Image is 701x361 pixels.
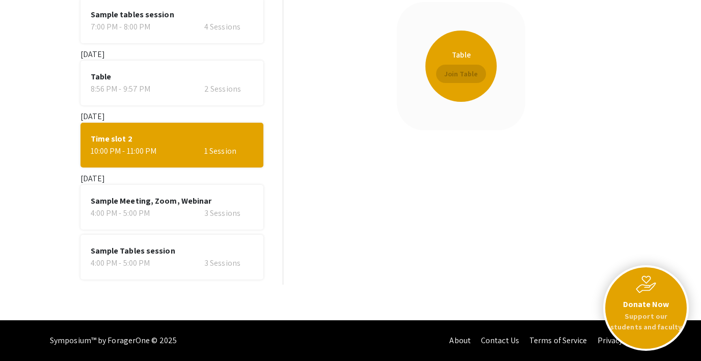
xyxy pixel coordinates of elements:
div: 4:00 PM - 5:00 PM [91,257,169,269]
div: 3 Sessions [204,257,253,269]
span: Sample Meeting, Zoom, Webinar [91,195,253,207]
a: Privacy Policy [598,335,646,346]
span: Time slot 2 [91,133,253,145]
span: Table [91,71,253,83]
p: Table [452,49,471,61]
button: Join Table [436,65,486,83]
div: 7:00 PM - 8:00 PM [91,21,169,33]
p: Support our students and faculty [609,311,683,332]
div: Symposium™ by ForagerOne © 2025 [50,320,177,361]
img: Care image [636,275,656,293]
strong: Donate Now [623,298,669,311]
div: 4 Sessions [204,21,253,33]
a: Contact Us [481,335,519,346]
span: Join Table [444,65,478,83]
div: 3 Sessions [204,207,253,219]
div: 10:00 PM - 11:00 PM [91,145,169,157]
span: Sample tables session [91,9,253,21]
div: 4:00 PM - 5:00 PM [91,207,169,219]
a: About [449,335,471,346]
a: Terms of Service [529,335,587,346]
iframe: Chat [8,315,43,353]
div: 2 Sessions [204,83,253,95]
span: Sample Tables session [91,245,253,257]
div: 1 Session [204,145,253,157]
div: 8:56 PM - 9:57 PM [91,83,169,95]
